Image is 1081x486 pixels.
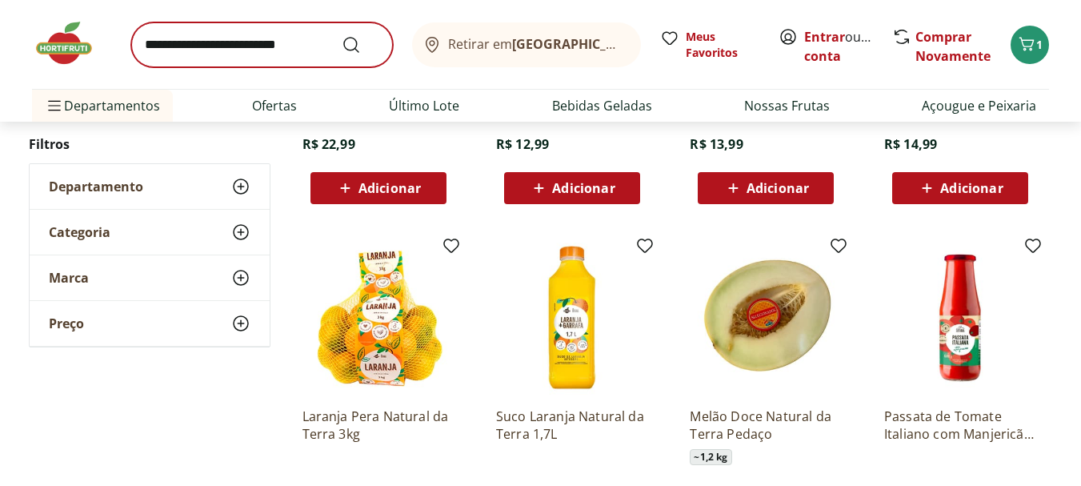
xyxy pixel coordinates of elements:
a: Laranja Pera Natural da Terra 3kg [302,408,454,443]
button: Retirar em[GEOGRAPHIC_DATA]/[GEOGRAPHIC_DATA] [412,22,641,67]
button: Adicionar [504,172,640,204]
span: Categoria [49,224,110,240]
a: Meus Favoritos [660,29,759,61]
a: Suco Laranja Natural da Terra 1,7L [496,408,648,443]
a: Passata de Tomate Italiano com Manjericão Natural da Terra 680g [884,408,1036,443]
a: Melão Doce Natural da Terra Pedaço [690,408,842,443]
button: Submit Search [342,35,380,54]
span: Departamentos [45,86,160,125]
span: ~ 1,2 kg [690,449,731,465]
a: Nossas Frutas [744,96,830,115]
button: Categoria [30,210,270,255]
img: Hortifruti [32,19,112,67]
span: Departamento [49,179,143,195]
a: Açougue e Peixaria [922,96,1036,115]
h2: Filtros [29,128,270,160]
span: R$ 12,99 [496,135,549,153]
button: Adicionar [698,172,834,204]
img: Laranja Pera Natural da Terra 3kg [302,243,454,395]
span: Marca [49,270,89,286]
span: Adicionar [552,182,615,195]
button: Marca [30,255,270,300]
span: Adicionar [358,182,421,195]
span: R$ 13,99 [690,135,743,153]
span: Preço [49,315,84,331]
img: Passata de Tomate Italiano com Manjericão Natural da Terra 680g [884,243,1036,395]
button: Carrinho [1011,26,1049,64]
span: Meus Favoritos [686,29,759,61]
button: Adicionar [892,172,1028,204]
a: Ofertas [252,96,297,115]
span: 1 [1036,37,1043,52]
a: Último Lote [389,96,459,115]
a: Bebidas Geladas [552,96,652,115]
b: [GEOGRAPHIC_DATA]/[GEOGRAPHIC_DATA] [512,35,782,53]
a: Comprar Novamente [915,28,991,65]
span: Adicionar [940,182,1003,195]
input: search [131,22,393,67]
a: Criar conta [804,28,892,65]
a: Entrar [804,28,845,46]
img: Suco Laranja Natural da Terra 1,7L [496,243,648,395]
span: ou [804,27,875,66]
span: Retirar em [448,37,625,51]
img: Melão Doce Natural da Terra Pedaço [690,243,842,395]
span: Adicionar [747,182,809,195]
span: R$ 22,99 [302,135,355,153]
button: Departamento [30,164,270,209]
button: Preço [30,301,270,346]
button: Menu [45,86,64,125]
button: Adicionar [310,172,446,204]
span: R$ 14,99 [884,135,937,153]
